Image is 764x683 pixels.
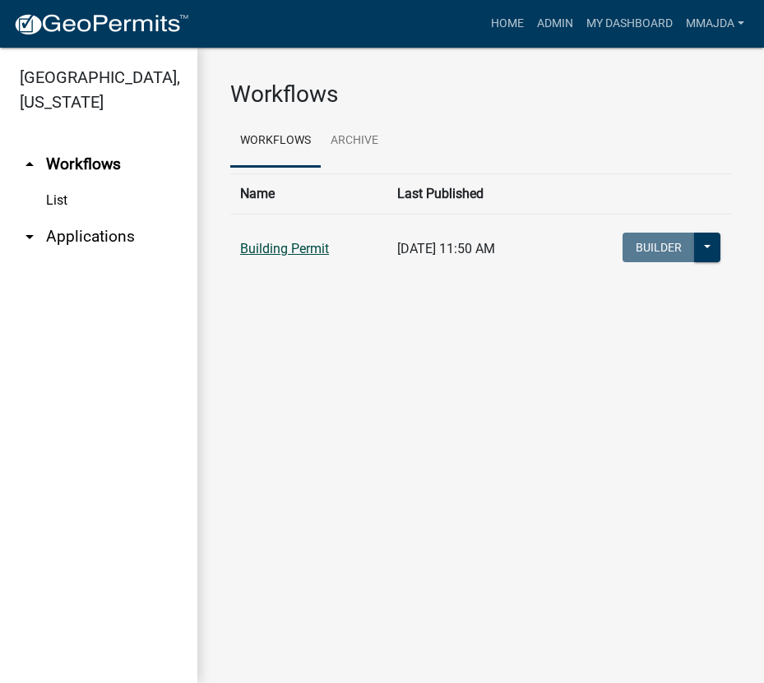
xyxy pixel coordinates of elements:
a: Admin [530,8,580,39]
a: mmajda [679,8,751,39]
a: Building Permit [240,241,329,256]
i: arrow_drop_up [20,155,39,174]
a: My Dashboard [580,8,679,39]
a: Archive [321,115,388,168]
th: Last Published [387,173,558,214]
h3: Workflows [230,81,731,108]
a: Home [484,8,530,39]
button: Builder [623,233,695,262]
i: arrow_drop_down [20,227,39,247]
a: Workflows [230,115,321,168]
span: [DATE] 11:50 AM [397,241,495,256]
th: Name [230,173,387,214]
